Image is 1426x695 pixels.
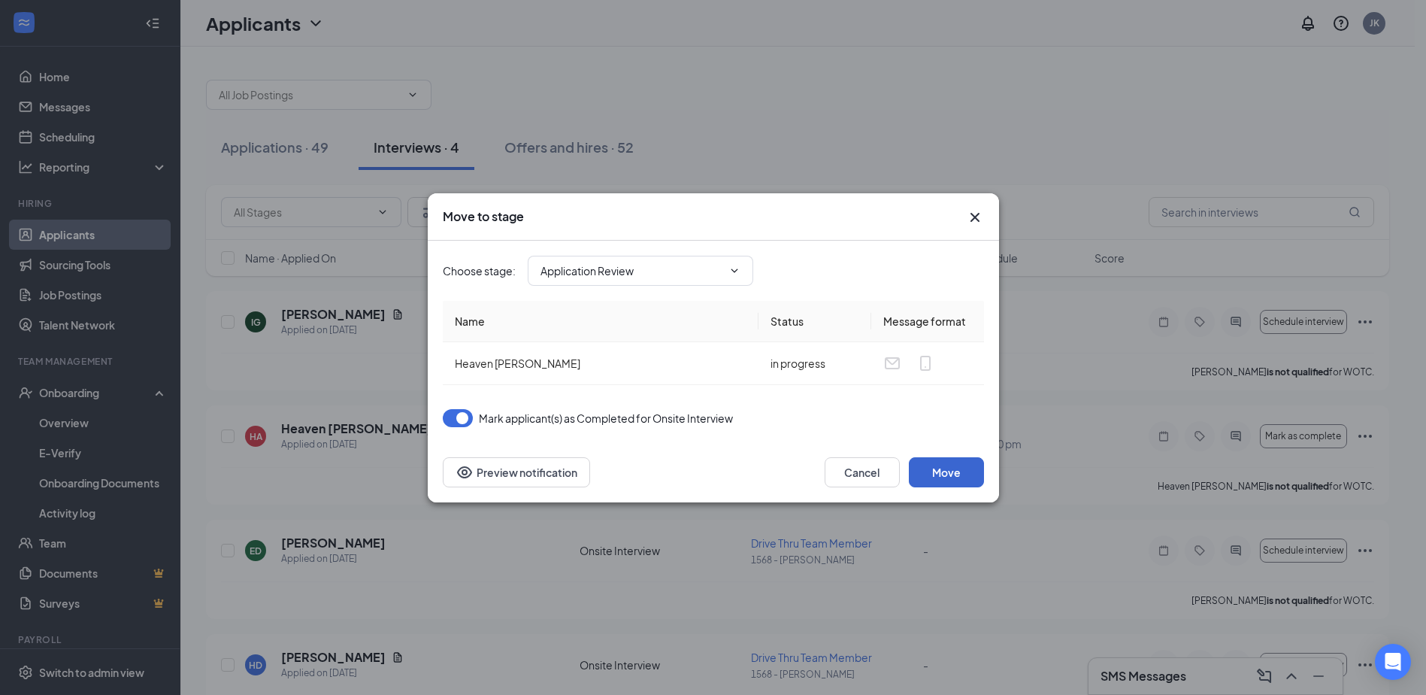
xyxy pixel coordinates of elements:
div: Open Intercom Messenger [1375,644,1411,680]
svg: Eye [456,463,474,481]
svg: Email [883,354,901,372]
button: Preview notificationEye [443,457,590,487]
svg: ChevronDown [728,265,740,277]
span: Heaven [PERSON_NAME] [455,357,580,370]
span: Mark applicant(s) as Completed for Onsite Interview [479,409,733,427]
svg: Cross [966,208,984,226]
th: Status [758,301,871,342]
td: in progress [758,342,871,385]
th: Message format [871,301,984,342]
button: Cancel [825,457,900,487]
button: Close [966,208,984,226]
h3: Move to stage [443,208,524,225]
span: Choose stage : [443,263,516,279]
button: Move [909,457,984,487]
svg: MobileSms [916,354,934,372]
th: Name [443,301,758,342]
